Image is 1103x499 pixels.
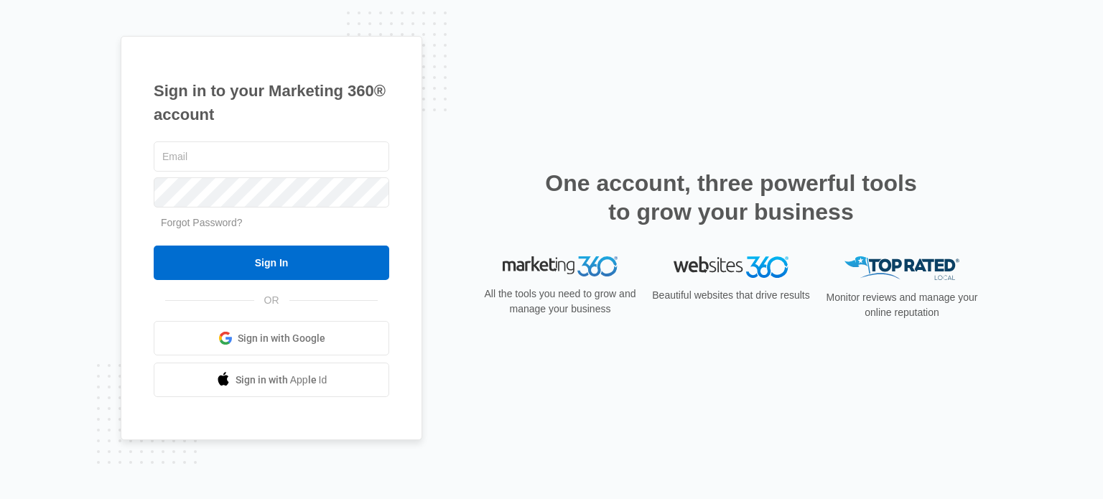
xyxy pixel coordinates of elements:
a: Forgot Password? [161,217,243,228]
p: All the tools you need to grow and manage your business [480,286,641,317]
input: Email [154,141,389,172]
a: Sign in with Apple Id [154,363,389,397]
p: Beautiful websites that drive results [651,288,811,303]
img: Websites 360 [674,256,788,277]
img: Top Rated Local [844,256,959,280]
input: Sign In [154,246,389,280]
span: Sign in with Google [238,331,325,346]
p: Monitor reviews and manage your online reputation [822,290,982,320]
span: Sign in with Apple Id [236,373,327,388]
span: OR [254,293,289,308]
img: Marketing 360 [503,256,618,276]
h2: One account, three powerful tools to grow your business [541,169,921,226]
h1: Sign in to your Marketing 360® account [154,79,389,126]
a: Sign in with Google [154,321,389,355]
